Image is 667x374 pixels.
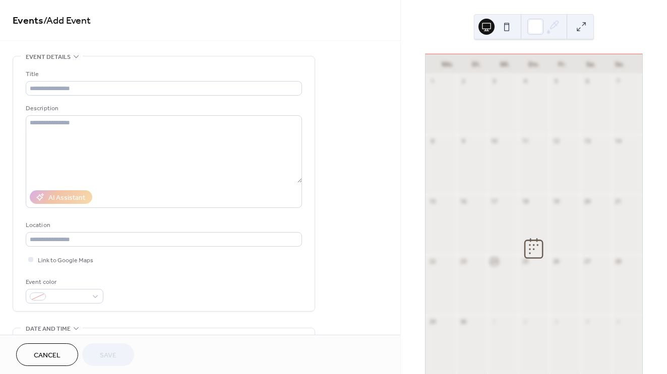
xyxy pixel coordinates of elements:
div: 3 [491,78,498,85]
span: Date and time [26,324,71,334]
span: Link to Google Maps [38,255,93,266]
div: 23 [459,258,467,265]
div: 13 [583,137,591,145]
div: 1 [429,78,436,85]
div: 9 [459,137,467,145]
span: Event details [26,52,71,62]
div: 14 [615,137,622,145]
div: 3 [553,318,560,325]
div: 5 [615,318,622,325]
div: 26 [553,258,560,265]
div: So. [605,54,634,74]
div: Location [26,220,300,231]
div: Do. [519,54,548,74]
div: 1 [491,318,498,325]
div: 27 [583,258,591,265]
div: 10 [491,137,498,145]
div: Di. [462,54,491,74]
div: 17 [491,197,498,205]
div: 20 [583,197,591,205]
div: Description [26,103,300,114]
div: Event color [26,277,101,287]
div: 8 [429,137,436,145]
div: 2 [521,318,529,325]
span: Cancel [34,350,60,361]
div: 25 [521,258,529,265]
div: Fr. [548,54,577,74]
div: Title [26,69,300,80]
div: 5 [553,78,560,85]
div: 28 [615,258,622,265]
div: 11 [521,137,529,145]
span: / Add Event [43,11,91,31]
div: 29 [429,318,436,325]
div: 15 [429,197,436,205]
button: Cancel [16,343,78,366]
div: 7 [615,78,622,85]
div: 18 [521,197,529,205]
div: Mo. [434,54,462,74]
div: 21 [615,197,622,205]
div: 4 [583,318,591,325]
div: 24 [491,258,498,265]
div: 19 [553,197,560,205]
div: Mi. [491,54,520,74]
div: 30 [459,318,467,325]
div: 6 [583,78,591,85]
div: 4 [521,78,529,85]
a: Events [13,11,43,31]
div: 16 [459,197,467,205]
div: 22 [429,258,436,265]
div: Sa. [577,54,605,74]
div: 12 [553,137,560,145]
div: 2 [459,78,467,85]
